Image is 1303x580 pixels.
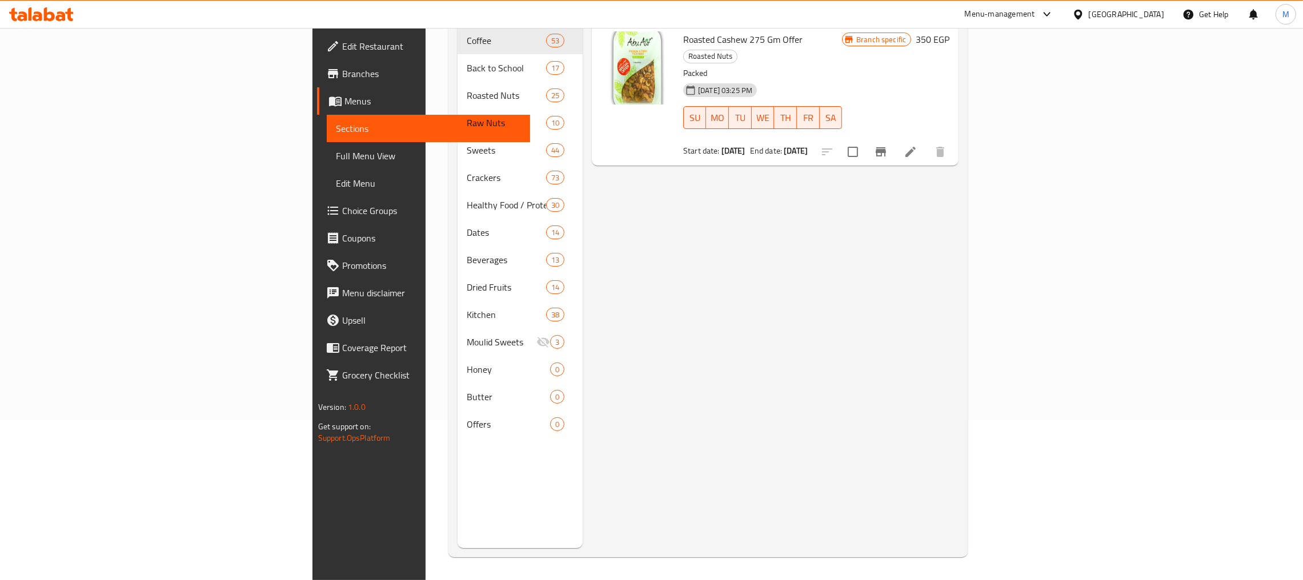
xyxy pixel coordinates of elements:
[547,145,564,156] span: 44
[318,400,346,414] span: Version:
[458,27,583,54] div: Coffee53
[547,255,564,265] span: 13
[327,170,530,197] a: Edit Menu
[342,67,521,80] span: Branches
[342,341,521,355] span: Coverage Report
[336,149,521,163] span: Full Menu View
[317,33,530,60] a: Edit Restaurant
[342,259,521,272] span: Promotions
[458,164,583,191] div: Crackers73
[342,313,521,327] span: Upsell
[467,198,546,212] span: Healthy Food / Protein Bars
[467,417,550,431] span: Offers
[546,225,564,239] div: items
[546,253,564,267] div: items
[547,282,564,293] span: 14
[317,224,530,252] a: Coupons
[546,308,564,321] div: items
[467,390,550,404] span: Butter
[1089,8,1164,21] div: [GEOGRAPHIC_DATA]
[467,308,546,321] span: Kitchen
[467,116,546,130] span: Raw Nuts
[1282,8,1289,21] span: M
[779,110,792,126] span: TH
[467,335,536,349] span: Moulid Sweets
[546,116,564,130] div: items
[458,54,583,82] div: Back to School17
[820,106,843,129] button: SA
[601,31,674,104] img: Roasted Cashew 275 Gm Offer
[467,143,546,157] span: Sweets
[683,143,720,158] span: Start date:
[467,61,546,75] span: Back to School
[550,362,564,376] div: items
[318,430,391,445] a: Support.OpsPlatform
[327,142,530,170] a: Full Menu View
[546,171,564,184] div: items
[317,334,530,361] a: Coverage Report
[546,143,564,157] div: items
[458,273,583,301] div: Dried Fruits14
[467,225,546,239] span: Dates
[547,35,564,46] span: 53
[965,7,1035,21] div: Menu-management
[546,198,564,212] div: items
[733,110,747,126] span: TU
[547,118,564,128] span: 10
[458,82,583,109] div: Roasted Nuts25
[721,143,745,158] b: [DATE]
[547,172,564,183] span: 73
[551,337,564,348] span: 3
[546,88,564,102] div: items
[342,231,521,245] span: Coupons
[774,106,797,129] button: TH
[752,106,775,129] button: WE
[550,390,564,404] div: items
[550,335,564,349] div: items
[801,110,815,126] span: FR
[458,191,583,219] div: Healthy Food / Protein Bars30
[756,110,770,126] span: WE
[547,227,564,238] span: 14
[841,140,865,164] span: Select to update
[458,22,583,442] nav: Menu sections
[317,361,530,389] a: Grocery Checklist
[458,136,583,164] div: Sweets44
[729,106,752,129] button: TU
[467,88,546,102] div: Roasted Nuts
[916,31,949,47] h6: 350 EGP
[547,309,564,320] span: 38
[317,252,530,279] a: Promotions
[683,50,737,63] div: Roasted Nuts
[467,362,550,376] span: Honey
[318,419,371,434] span: Get support on:
[317,87,530,115] a: Menus
[458,109,583,136] div: Raw Nuts10
[342,204,521,217] span: Choice Groups
[467,280,546,294] div: Dried Fruits
[547,63,564,74] span: 17
[684,50,737,63] span: Roasted Nuts
[342,368,521,382] span: Grocery Checklist
[467,253,546,267] span: Beverages
[693,85,757,96] span: [DATE] 03:25 PM
[467,171,546,184] div: Crackers
[458,383,583,410] div: Butter0
[536,335,550,349] svg: Inactive section
[458,219,583,246] div: Dates14
[336,176,521,190] span: Edit Menu
[824,110,838,126] span: SA
[551,392,564,402] span: 0
[551,419,564,430] span: 0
